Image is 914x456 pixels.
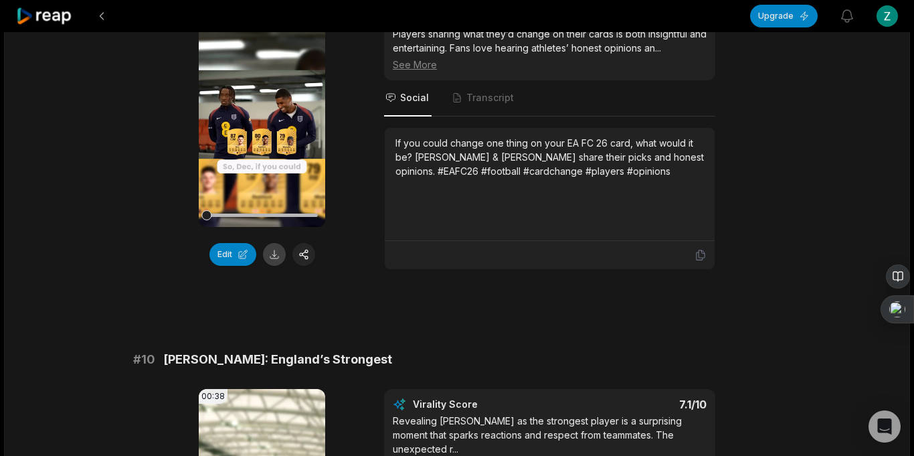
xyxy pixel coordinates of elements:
[395,136,704,178] div: If you could change one thing on your EA FC 26 card, what would it be? [PERSON_NAME] & [PERSON_NA...
[133,350,155,369] span: # 10
[400,91,429,104] span: Social
[869,410,901,443] div: Open Intercom Messenger
[466,91,514,104] span: Transcript
[199,2,325,227] video: Your browser does not support mp4 format.
[393,58,707,72] div: See More
[393,27,707,72] div: Players sharing what they’d change on their cards is both insightful and entertaining. Fans love ...
[384,80,715,117] nav: Tabs
[209,243,256,266] button: Edit
[563,398,707,411] div: 7.1 /10
[163,350,392,369] span: [PERSON_NAME]: England’s Strongest
[413,398,557,411] div: Virality Score
[750,5,818,27] button: Upgrade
